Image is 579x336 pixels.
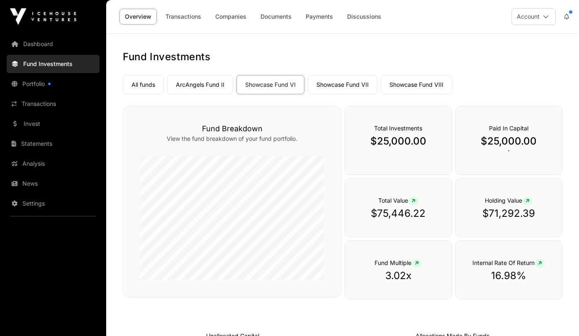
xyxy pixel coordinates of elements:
[455,106,563,175] div: `
[485,197,533,204] span: Holding Value
[511,8,556,25] button: Account
[119,9,157,25] a: Overview
[472,269,546,282] p: 16.98%
[7,55,100,73] a: Fund Investments
[160,9,207,25] a: Transactions
[10,8,76,25] img: Icehouse Ventures Logo
[342,9,387,25] a: Discussions
[375,259,422,266] span: Fund Multiple
[7,174,100,193] a: News
[123,75,164,94] a: All funds
[167,75,233,94] a: ArcAngels Fund II
[7,115,100,133] a: Invest
[7,194,100,213] a: Settings
[489,125,528,132] span: Paid In Capital
[210,9,252,25] a: Companies
[472,207,546,220] p: $71,292.39
[255,9,297,25] a: Documents
[374,125,422,132] span: Total Investments
[472,135,546,148] p: $25,000.00
[300,9,338,25] a: Payments
[123,50,562,64] h1: Fund Investments
[308,75,377,94] a: Showcase Fund VII
[7,75,100,93] a: Portfolio
[7,35,100,53] a: Dashboard
[381,75,452,94] a: Showcase Fund VIII
[140,123,324,135] h3: Fund Breakdown
[362,135,435,148] p: $25,000.00
[7,95,100,113] a: Transactions
[378,197,418,204] span: Total Value
[362,207,435,220] p: $75,446.22
[472,259,545,266] span: Internal Rate Of Return
[236,75,304,94] a: Showcase Fund VI
[7,155,100,173] a: Analysis
[140,135,324,143] p: View the fund breakdown of your fund portfolio.
[362,269,435,282] p: 3.02x
[7,135,100,153] a: Statements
